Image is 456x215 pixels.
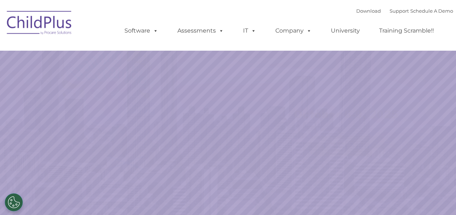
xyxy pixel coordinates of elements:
[324,24,367,38] a: University
[310,136,385,156] a: Learn More
[170,24,231,38] a: Assessments
[268,24,319,38] a: Company
[356,8,453,14] font: |
[117,24,165,38] a: Software
[356,8,381,14] a: Download
[410,8,453,14] a: Schedule A Demo
[390,8,409,14] a: Support
[372,24,441,38] a: Training Scramble!!
[5,193,23,211] button: Cookies Settings
[3,6,76,42] img: ChildPlus by Procare Solutions
[236,24,263,38] a: IT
